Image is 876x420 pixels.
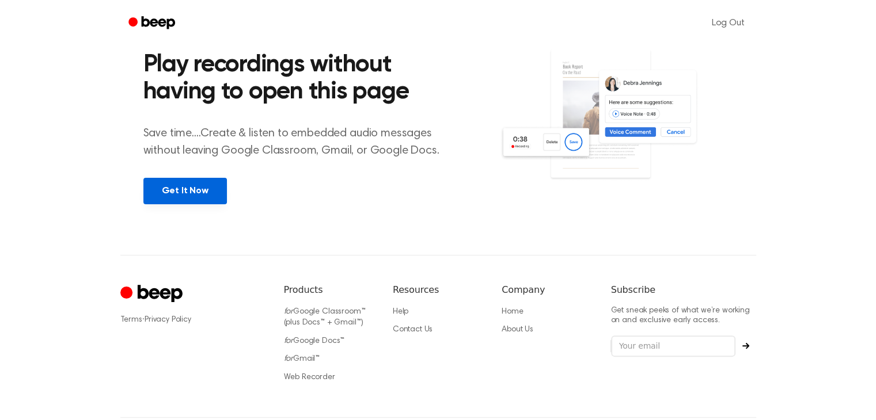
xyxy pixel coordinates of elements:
[502,283,592,297] h6: Company
[284,308,294,316] i: for
[611,335,735,357] input: Your email
[120,314,266,326] div: ·
[284,308,366,327] a: forGoogle Classroom™ (plus Docs™ + Gmail™)
[499,48,733,203] img: Voice Comments on Docs and Recording Widget
[393,326,433,334] a: Contact Us
[284,355,320,363] a: forGmail™
[143,125,454,159] p: Save time....Create & listen to embedded audio messages without leaving Google Classroom, Gmail, ...
[284,283,374,297] h6: Products
[143,178,227,204] a: Get It Now
[120,316,142,324] a: Terms
[284,373,335,381] a: Web Recorder
[393,308,408,316] a: Help
[284,337,294,345] i: for
[502,308,523,316] a: Home
[700,9,756,37] a: Log Out
[393,283,483,297] h6: Resources
[611,283,756,297] h6: Subscribe
[284,355,294,363] i: for
[611,306,756,326] p: Get sneak peeks of what we’re working on and exclusive early access.
[120,283,185,306] a: Cruip
[145,316,191,324] a: Privacy Policy
[120,12,185,35] a: Beep
[735,342,756,349] button: Subscribe
[143,52,454,106] h2: Play recordings without having to open this page
[284,337,345,345] a: forGoogle Docs™
[502,326,533,334] a: About Us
